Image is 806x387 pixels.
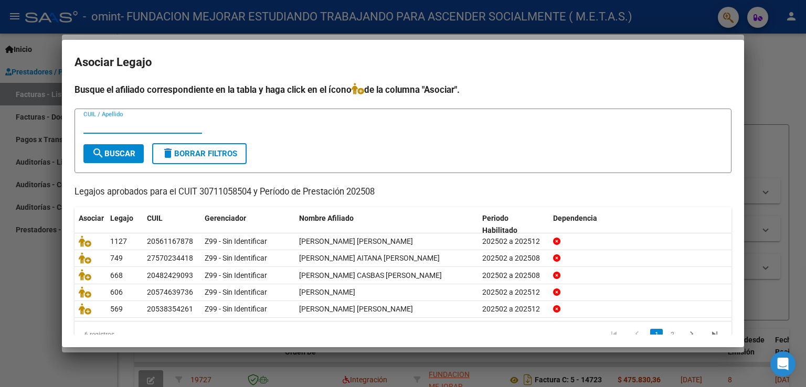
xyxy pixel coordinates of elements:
a: go to previous page [627,329,647,340]
span: WALKER CASBAS TOMAS PATRICIO [299,271,442,279]
datatable-header-cell: Asociar [75,207,106,242]
span: 606 [110,288,123,296]
span: CUIL [147,214,163,222]
datatable-header-cell: Gerenciador [200,207,295,242]
span: OSER AITANA CATALINA [299,254,440,262]
span: 749 [110,254,123,262]
div: 202502 a 202512 [482,235,545,248]
span: Z99 - Sin Identificar [205,271,267,279]
span: Z99 - Sin Identificar [205,305,267,313]
div: 20561167878 [147,235,193,248]
span: 668 [110,271,123,279]
span: Buscar [92,149,135,158]
span: Z99 - Sin Identificar [205,288,267,296]
p: Legajos aprobados para el CUIT 30711058504 y Período de Prestación 202508 [75,186,731,199]
span: Borrar Filtros [162,149,237,158]
h2: Asociar Legajo [75,52,731,72]
div: Open Intercom Messenger [770,351,796,377]
a: go to last page [705,329,725,340]
div: 202502 a 202508 [482,252,545,264]
a: go to first page [604,329,624,340]
datatable-header-cell: CUIL [143,207,200,242]
button: Buscar [83,144,144,163]
span: RIVERO MEDINA JUAN CRUZ [299,237,413,245]
a: 1 [650,329,663,340]
button: Borrar Filtros [152,143,247,164]
mat-icon: search [92,147,104,159]
span: Dependencia [553,214,597,222]
span: Periodo Habilitado [482,214,517,234]
span: 1127 [110,237,127,245]
a: 2 [666,329,678,340]
span: Legajo [110,214,133,222]
span: MARQUEZ ALVARO AGUSTIN [299,305,413,313]
div: 202502 a 202512 [482,286,545,298]
span: Gerenciador [205,214,246,222]
a: go to next page [682,329,702,340]
span: Nombre Afiliado [299,214,354,222]
div: 20574639736 [147,286,193,298]
li: page 2 [664,326,680,343]
span: 569 [110,305,123,313]
datatable-header-cell: Nombre Afiliado [295,207,478,242]
span: Z99 - Sin Identificar [205,237,267,245]
div: 202502 a 202512 [482,303,545,315]
div: 27570234418 [147,252,193,264]
mat-icon: delete [162,147,174,159]
datatable-header-cell: Legajo [106,207,143,242]
li: page 1 [649,326,664,343]
span: Z99 - Sin Identificar [205,254,267,262]
datatable-header-cell: Periodo Habilitado [478,207,549,242]
span: ANCHAVA BRUNO NAHUEL [299,288,355,296]
div: 202502 a 202508 [482,270,545,282]
datatable-header-cell: Dependencia [549,207,732,242]
h4: Busque el afiliado correspondiente en la tabla y haga click en el ícono de la columna "Asociar". [75,83,731,96]
div: 20538354261 [147,303,193,315]
span: Asociar [79,214,104,222]
div: 6 registros [75,321,204,348]
div: 20482429093 [147,270,193,282]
